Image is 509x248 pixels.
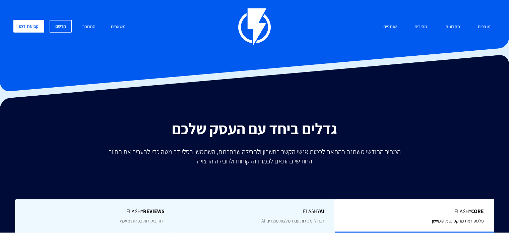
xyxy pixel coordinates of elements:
[50,20,72,33] a: הרשם
[106,20,131,34] a: משאבים
[261,218,324,224] span: הגדילו מכירות עם המלצות מוצרים AI
[471,208,484,215] b: Core
[473,20,496,34] a: מוצרים
[409,20,432,34] a: מחירים
[5,120,504,137] h2: גדלים ביחד עם העסק שלכם
[432,218,484,224] span: פלטפורמת מרקטינג אוטומיישן
[185,208,324,215] span: Flashy
[77,20,101,34] a: התחבר
[13,20,44,33] a: קביעת דמו
[143,208,165,215] b: REVIEWS
[120,218,165,224] span: יותר ביקורות בפחות מאמץ
[345,208,484,215] span: Flashy
[104,147,405,166] p: המחיר החודשי משתנה בהתאם לכמות אנשי הקשר בחשבון ולחבילה שבחרתם, השתמשו בסליידר מטה כדי להעריך את ...
[25,208,165,215] span: Flashy
[320,208,324,215] b: AI
[440,20,465,34] a: פתרונות
[378,20,402,34] a: שותפים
